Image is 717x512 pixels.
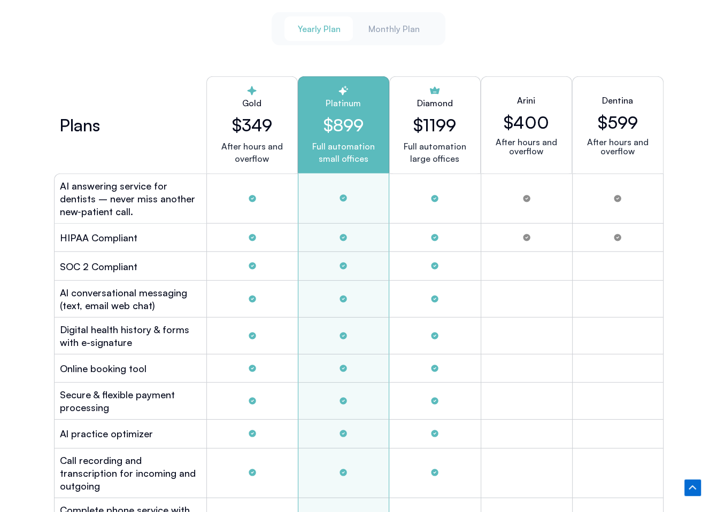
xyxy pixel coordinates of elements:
h2: Diamond [417,97,453,109]
h2: $1199 [413,115,456,135]
h2: Digital health history & forms with e-signature [60,323,201,349]
h2: $899 [307,115,380,135]
h2: Dentina [602,94,633,107]
p: After hours and overflow [490,138,563,156]
h2: SOC 2 Compliant [60,260,137,273]
h2: Al practice optimizer [60,427,153,440]
h2: Online booking tool [60,362,147,375]
p: Full automation large offices [404,140,466,165]
h2: HIPAA Compliant [60,231,137,244]
h2: $349 [215,115,289,135]
h2: Gold [215,97,289,109]
p: After hours and overflow [581,138,654,156]
h2: Secure & flexible payment processing [60,388,201,414]
h2: Call recording and transcription for incoming and outgoing [60,454,201,492]
p: After hours and overflow [215,140,289,165]
h2: Plans [59,119,100,131]
span: Yearly Plan [297,23,340,35]
h2: AI answering service for dentists – never miss another new‑patient call. [60,179,201,218]
h2: Al conversational messaging (text, email web chat) [60,286,201,312]
p: Full automation small offices [307,140,380,165]
h2: $599 [598,112,638,132]
h2: $400 [504,112,549,132]
h2: Platinum [307,97,380,109]
span: Monthly Plan [368,23,419,35]
h2: Arini [517,94,535,107]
